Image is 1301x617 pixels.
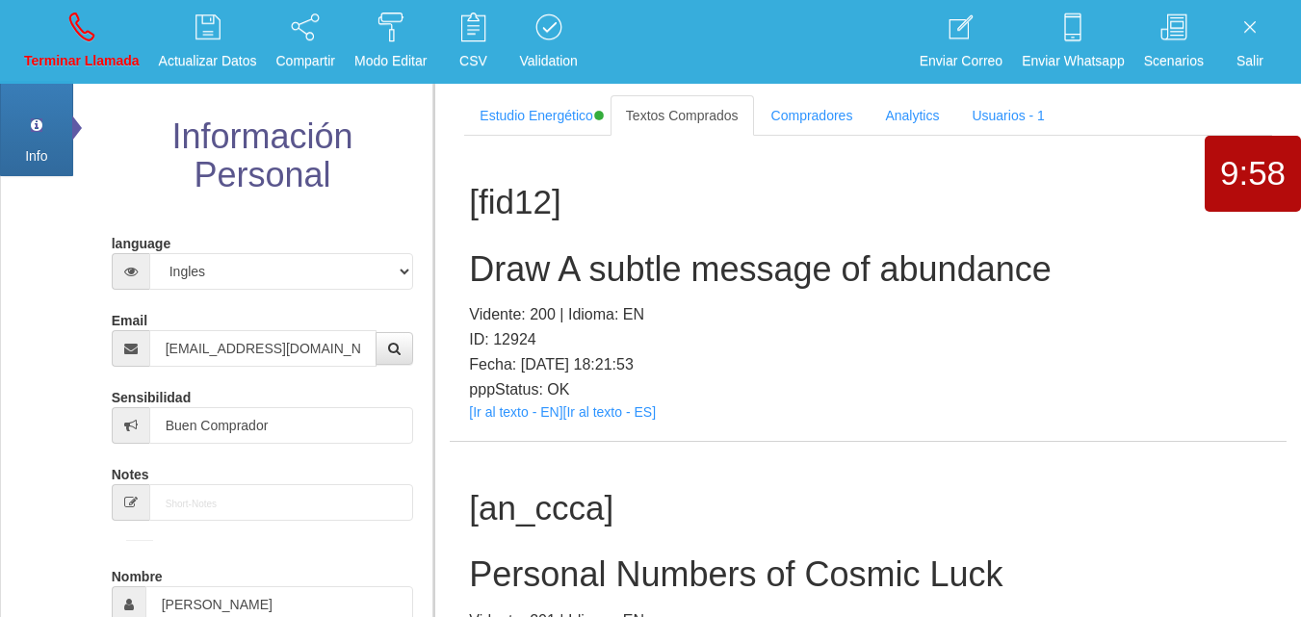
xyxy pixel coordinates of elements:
[469,377,1267,402] p: pppStatus: OK
[956,95,1059,136] a: Usuarios - 1
[112,227,170,253] label: language
[469,302,1267,327] p: Vidente: 200 | Idioma: EN
[469,352,1267,377] p: Fecha: [DATE] 18:21:53
[1216,6,1284,78] a: Salir
[24,50,140,72] p: Terminar Llamada
[276,50,335,72] p: Compartir
[469,327,1267,352] p: ID: 12924
[1015,6,1132,78] a: Enviar Whatsapp
[464,95,609,136] a: Estudio Energético
[870,95,954,136] a: Analytics
[107,117,419,193] h2: Información Personal
[270,6,342,78] a: Compartir
[149,484,414,521] input: Short-Notes
[756,95,869,136] a: Compradores
[611,95,754,136] a: Textos Comprados
[469,404,562,420] a: [Ir al texto - EN]
[920,50,1002,72] p: Enviar Correo
[512,6,584,78] a: Validation
[469,555,1267,594] h2: Personal Numbers of Cosmic Luck
[1205,155,1301,193] h1: 9:58
[1137,6,1210,78] a: Scenarios
[519,50,577,72] p: Validation
[159,50,257,72] p: Actualizar Datos
[112,381,191,407] label: Sensibilidad
[354,50,427,72] p: Modo Editar
[152,6,264,78] a: Actualizar Datos
[149,407,414,444] input: Sensibilidad
[1223,50,1277,72] p: Salir
[112,458,149,484] label: Notes
[913,6,1009,78] a: Enviar Correo
[1144,50,1204,72] p: Scenarios
[446,50,500,72] p: CSV
[563,404,656,420] a: [Ir al texto - ES]
[17,6,146,78] a: Terminar Llamada
[469,250,1267,289] h2: Draw A subtle message of abundance
[149,330,377,367] input: Correo electrónico
[439,6,507,78] a: CSV
[112,304,147,330] label: Email
[469,184,1267,221] h1: [fid12]
[112,560,163,586] label: Nombre
[469,490,1267,527] h1: [an_ccca]
[1022,50,1125,72] p: Enviar Whatsapp
[348,6,433,78] a: Modo Editar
